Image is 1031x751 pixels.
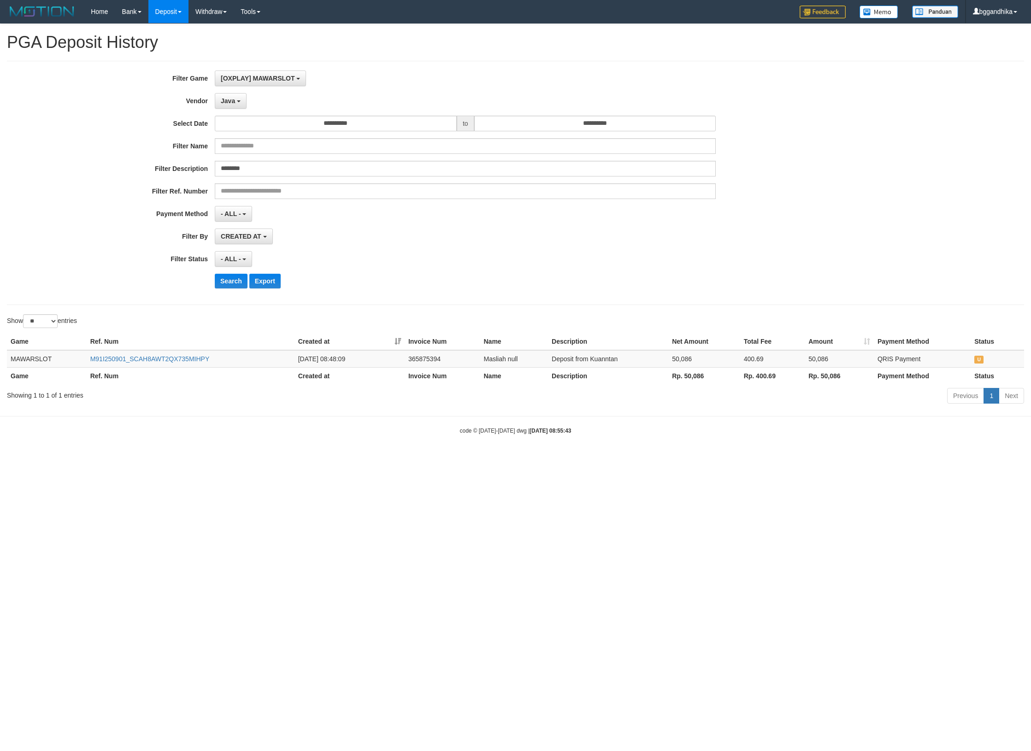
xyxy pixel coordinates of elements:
[999,388,1024,404] a: Next
[548,350,668,368] td: Deposit from Kuanntan
[90,355,210,363] a: M91I250901_SCAH8AWT2QX735MIHPY
[800,6,846,18] img: Feedback.jpg
[295,350,405,368] td: [DATE] 08:48:09
[215,251,252,267] button: - ALL -
[805,367,874,384] th: Rp. 50,086
[215,93,247,109] button: Java
[668,350,740,368] td: 50,086
[668,333,740,350] th: Net Amount
[295,367,405,384] th: Created at
[740,333,805,350] th: Total Fee
[874,333,971,350] th: Payment Method
[460,428,571,434] small: code © [DATE]-[DATE] dwg |
[971,333,1024,350] th: Status
[23,314,58,328] select: Showentries
[874,350,971,368] td: QRIS Payment
[7,350,87,368] td: MAWARSLOT
[480,333,548,350] th: Name
[912,6,958,18] img: panduan.png
[405,367,480,384] th: Invoice Num
[221,210,241,217] span: - ALL -
[249,274,281,288] button: Export
[480,350,548,368] td: Masliah null
[215,274,247,288] button: Search
[221,233,261,240] span: CREATED AT
[215,229,273,244] button: CREATED AT
[974,356,984,364] span: UNPAID
[295,333,405,350] th: Created at: activate to sort column ascending
[457,116,474,131] span: to
[7,33,1024,52] h1: PGA Deposit History
[530,428,571,434] strong: [DATE] 08:55:43
[7,314,77,328] label: Show entries
[87,333,295,350] th: Ref. Num
[947,388,984,404] a: Previous
[221,97,235,105] span: Java
[740,350,805,368] td: 400.69
[740,367,805,384] th: Rp. 400.69
[215,206,252,222] button: - ALL -
[874,367,971,384] th: Payment Method
[87,367,295,384] th: Ref. Num
[984,388,999,404] a: 1
[405,333,480,350] th: Invoice Num
[860,6,898,18] img: Button%20Memo.svg
[805,350,874,368] td: 50,086
[221,75,295,82] span: [OXPLAY] MAWARSLOT
[805,333,874,350] th: Amount: activate to sort column ascending
[7,387,423,400] div: Showing 1 to 1 of 1 entries
[7,5,77,18] img: MOTION_logo.png
[7,367,87,384] th: Game
[668,367,740,384] th: Rp. 50,086
[548,367,668,384] th: Description
[548,333,668,350] th: Description
[7,333,87,350] th: Game
[971,367,1024,384] th: Status
[215,70,306,86] button: [OXPLAY] MAWARSLOT
[221,255,241,263] span: - ALL -
[480,367,548,384] th: Name
[405,350,480,368] td: 365875394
